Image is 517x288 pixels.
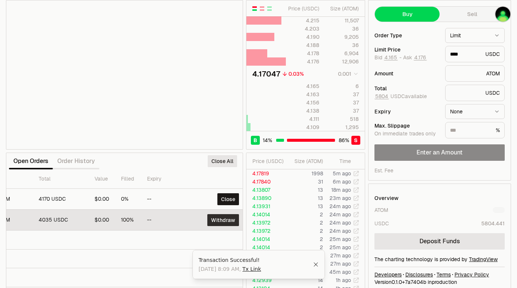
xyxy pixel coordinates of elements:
div: ATOM [374,206,388,214]
span: 7a7404b3f9e615fabd662142e9164420cb24e6ef [405,279,426,285]
td: 4.17840 [246,178,286,186]
th: Filled [115,169,141,189]
div: The charting technology is provided by [374,256,505,263]
div: 9,205 [326,33,359,41]
div: 4.111 [286,115,319,123]
div: $0.00 [95,196,109,203]
button: Show Buy and Sell Orders [252,6,258,12]
div: On immediate trades only [374,131,439,137]
div: 4.156 [286,99,319,106]
button: 5804 [374,93,389,99]
div: $0.00 [95,217,109,223]
time: 25m ago [329,244,351,251]
button: 0.001 [336,69,359,78]
div: 4.109 [286,123,319,131]
div: 4.165 [286,82,319,90]
button: None [445,104,505,119]
a: Terms [437,271,451,278]
div: USDC [374,220,389,227]
div: 37 [326,107,359,115]
button: 4.176 [414,54,427,60]
div: 4.17047 [252,69,280,79]
div: 0% [121,196,135,203]
iframe: Financial Chart [6,0,243,149]
time: 25m ago [329,236,351,242]
div: 36 [326,41,359,49]
div: 12,906 [326,58,359,65]
div: 36 [326,25,359,32]
td: 13 [286,186,323,194]
div: Est. Fee [374,167,393,174]
td: 4.14014 [246,243,286,251]
td: 14 [286,276,323,284]
td: 2 [286,227,323,235]
td: 4.13931 [246,202,286,210]
span: 86 % [339,137,349,144]
th: Total [33,169,89,189]
button: Open Orders [9,154,53,169]
span: [DATE] 8:09 AM , [199,265,261,273]
div: 4.188 [286,41,319,49]
div: % [445,122,505,138]
div: Order Type [374,33,439,38]
td: 13 [286,194,323,202]
time: 24m ago [329,203,351,210]
time: 23m ago [329,195,351,201]
div: 4.190 [286,33,319,41]
td: 4.14014 [246,210,286,219]
div: USDC [445,85,505,101]
span: S [354,137,358,144]
a: Tx Link [242,265,261,273]
div: 11,507 [326,17,359,24]
div: 518 [326,115,359,123]
td: 2 [286,235,323,243]
a: Privacy Policy [454,271,489,278]
div: 6,904 [326,50,359,57]
th: Value [89,169,115,189]
span: USDC available [374,93,427,100]
td: 4.13890 [246,194,286,202]
div: ATOM [445,65,505,82]
div: Limit Price [374,47,439,52]
button: Buy [375,7,440,22]
div: Expiry [374,109,439,114]
a: TradingView [469,256,498,263]
td: 31 [286,178,323,186]
span: B [253,137,257,144]
button: Show Buy Orders Only [267,6,272,12]
div: USDC [445,46,505,62]
div: 4170 USDC [39,196,83,203]
time: 24m ago [329,211,351,218]
div: 4.178 [286,50,319,57]
span: 14 % [263,137,272,144]
div: 1,295 [326,123,359,131]
td: 2 [286,210,323,219]
div: Time [329,157,351,165]
th: Expiry [141,169,191,189]
div: 4.138 [286,107,319,115]
td: 4.13972 [246,219,286,227]
button: Order History [53,154,99,169]
div: Size ( ATOM ) [292,157,323,165]
div: 37 [326,91,359,98]
time: 18m ago [331,187,351,193]
div: 37 [326,99,359,106]
td: 2 [286,219,323,227]
span: Ask [403,54,427,61]
td: 2 [286,243,323,251]
div: Overview [374,194,399,202]
td: 4.12939 [246,276,286,284]
div: Amount [374,71,439,76]
div: 0.03% [288,70,304,78]
time: 27m ago [330,260,351,267]
td: 4.13807 [246,186,286,194]
div: 4.215 [286,17,319,24]
a: Disclosures [405,271,433,278]
td: -- [141,189,191,210]
button: Close [313,262,319,267]
div: 4035 USDC [39,217,83,223]
div: Price ( USDC ) [252,157,286,165]
span: Bid - [374,54,402,61]
button: Sell [440,7,504,22]
td: 1998 [286,169,323,178]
